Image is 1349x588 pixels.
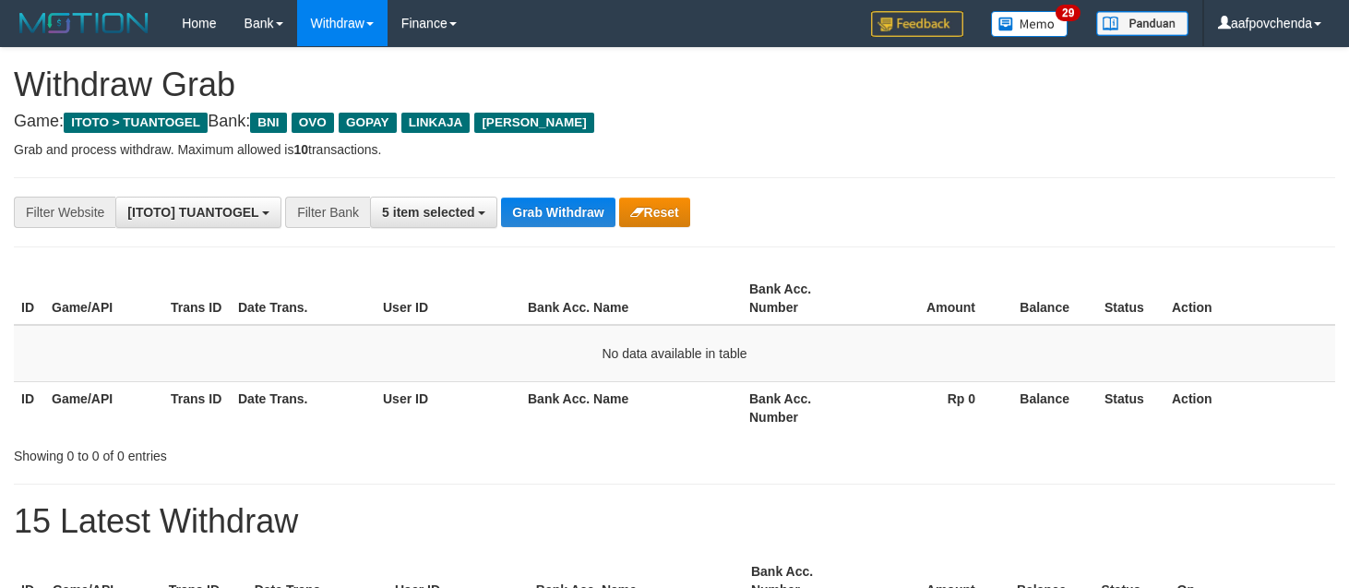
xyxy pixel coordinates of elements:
th: Date Trans. [231,272,376,325]
th: Amount [861,272,1003,325]
span: [ITOTO] TUANTOGEL [127,205,258,220]
th: Trans ID [163,272,231,325]
span: OVO [292,113,334,133]
th: Action [1164,381,1335,434]
span: LINKAJA [401,113,471,133]
th: User ID [376,272,520,325]
th: Date Trans. [231,381,376,434]
div: Filter Website [14,197,115,228]
th: Game/API [44,381,163,434]
th: Bank Acc. Number [742,272,861,325]
h1: 15 Latest Withdraw [14,503,1335,540]
img: Feedback.jpg [871,11,963,37]
th: Status [1097,272,1164,325]
img: panduan.png [1096,11,1188,36]
span: 5 item selected [382,205,474,220]
th: Bank Acc. Name [520,381,742,434]
div: Showing 0 to 0 of 0 entries [14,439,548,465]
span: [PERSON_NAME] [474,113,593,133]
h1: Withdraw Grab [14,66,1335,103]
th: Balance [1003,272,1097,325]
button: [ITOTO] TUANTOGEL [115,197,281,228]
th: Bank Acc. Name [520,272,742,325]
span: GOPAY [339,113,397,133]
button: Grab Withdraw [501,198,615,227]
th: Status [1097,381,1164,434]
span: BNI [250,113,286,133]
img: Button%20Memo.svg [991,11,1068,37]
p: Grab and process withdraw. Maximum allowed is transactions. [14,140,1335,159]
span: ITOTO > TUANTOGEL [64,113,208,133]
th: Rp 0 [861,381,1003,434]
h4: Game: Bank: [14,113,1335,131]
th: ID [14,381,44,434]
th: Balance [1003,381,1097,434]
button: 5 item selected [370,197,497,228]
strong: 10 [293,142,308,157]
th: Trans ID [163,381,231,434]
th: Bank Acc. Number [742,381,861,434]
td: No data available in table [14,325,1335,382]
th: Action [1164,272,1335,325]
div: Filter Bank [285,197,370,228]
th: ID [14,272,44,325]
button: Reset [619,198,690,227]
th: User ID [376,381,520,434]
span: 29 [1056,5,1080,21]
img: MOTION_logo.png [14,9,154,37]
th: Game/API [44,272,163,325]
